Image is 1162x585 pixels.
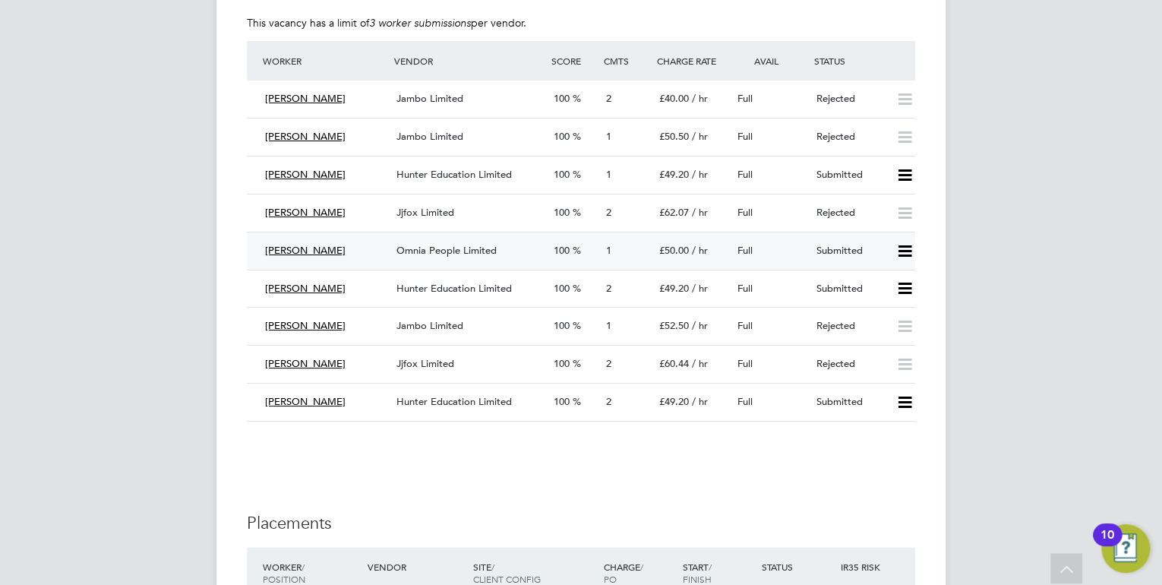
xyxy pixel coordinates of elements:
[554,130,570,143] span: 100
[606,206,611,219] span: 2
[691,319,707,332] span: / hr
[658,282,688,295] span: £49.20
[810,47,915,74] div: Status
[691,130,707,143] span: / hr
[691,168,707,181] span: / hr
[554,357,570,370] span: 100
[265,395,346,408] span: [PERSON_NAME]
[810,390,889,415] div: Submitted
[265,130,346,143] span: [PERSON_NAME]
[658,206,688,219] span: £62.07
[731,47,810,74] div: Avail
[396,244,497,257] span: Omnia People Limited
[691,395,707,408] span: / hr
[658,395,688,408] span: £49.20
[265,92,346,105] span: [PERSON_NAME]
[737,357,753,370] span: Full
[737,319,753,332] span: Full
[606,168,611,181] span: 1
[810,277,889,302] div: Submitted
[554,92,570,105] span: 100
[554,319,570,332] span: 100
[658,168,688,181] span: £49.20
[263,561,305,585] span: / Position
[606,357,611,370] span: 2
[265,168,346,181] span: [PERSON_NAME]
[600,47,652,74] div: Cmts
[691,282,707,295] span: / hr
[652,47,731,74] div: Charge Rate
[396,319,463,332] span: Jambo Limited
[691,206,707,219] span: / hr
[758,553,837,580] div: Status
[691,357,707,370] span: / hr
[737,282,753,295] span: Full
[606,319,611,332] span: 1
[390,47,548,74] div: Vendor
[259,47,390,74] div: Worker
[604,561,643,585] span: / PO
[548,47,600,74] div: Score
[810,201,889,226] div: Rejected
[247,513,915,535] h3: Placements
[606,92,611,105] span: 2
[606,244,611,257] span: 1
[554,168,570,181] span: 100
[396,357,454,370] span: Jjfox Limited
[737,92,753,105] span: Full
[396,206,454,219] span: Jjfox Limited
[810,239,889,264] div: Submitted
[265,244,346,257] span: [PERSON_NAME]
[247,16,915,30] p: This vacancy has a limit of per vendor.
[1100,535,1114,555] div: 10
[396,168,512,181] span: Hunter Education Limited
[737,395,753,408] span: Full
[364,553,469,580] div: Vendor
[554,206,570,219] span: 100
[606,130,611,143] span: 1
[691,92,707,105] span: / hr
[658,357,688,370] span: £60.44
[658,92,688,105] span: £40.00
[658,319,688,332] span: £52.50
[1101,524,1150,573] button: Open Resource Center, 10 new notifications
[606,282,611,295] span: 2
[606,395,611,408] span: 2
[554,282,570,295] span: 100
[265,282,346,295] span: [PERSON_NAME]
[658,130,688,143] span: £50.50
[265,206,346,219] span: [PERSON_NAME]
[554,395,570,408] span: 100
[554,244,570,257] span: 100
[396,130,463,143] span: Jambo Limited
[691,244,707,257] span: / hr
[396,92,463,105] span: Jambo Limited
[737,168,753,181] span: Full
[737,130,753,143] span: Full
[472,561,540,585] span: / Client Config
[369,16,471,30] em: 3 worker submissions
[810,352,889,377] div: Rejected
[396,395,512,408] span: Hunter Education Limited
[810,125,889,150] div: Rejected
[810,314,889,339] div: Rejected
[810,87,889,112] div: Rejected
[265,319,346,332] span: [PERSON_NAME]
[396,282,512,295] span: Hunter Education Limited
[737,206,753,219] span: Full
[658,244,688,257] span: £50.00
[265,357,346,370] span: [PERSON_NAME]
[737,244,753,257] span: Full
[683,561,712,585] span: / Finish
[836,553,889,580] div: IR35 Risk
[810,163,889,188] div: Submitted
